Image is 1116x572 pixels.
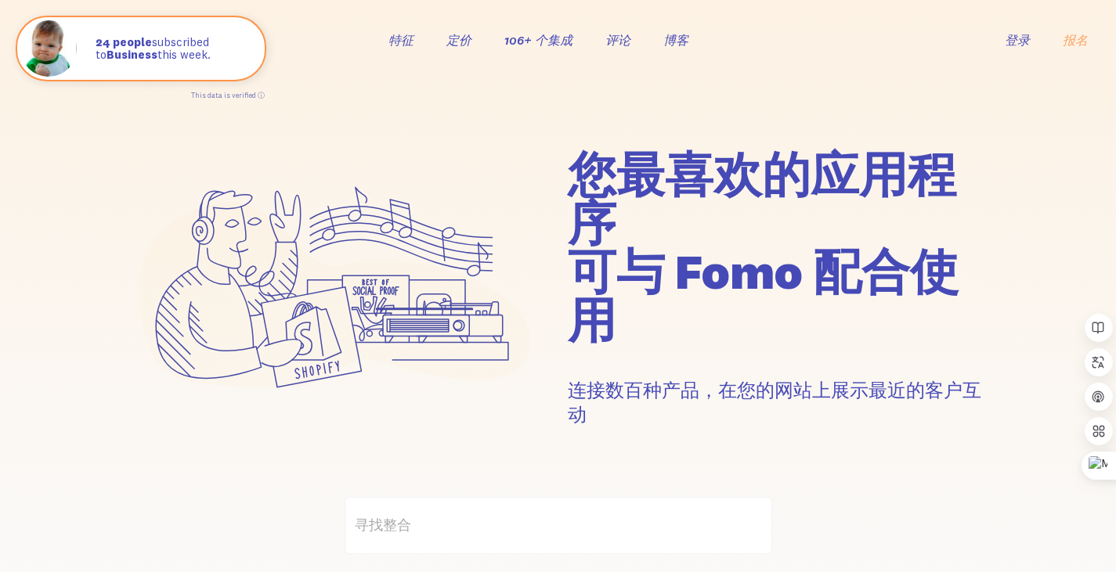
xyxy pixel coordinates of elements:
[20,20,77,77] img: Fomo
[663,32,688,48] a: 博客
[568,241,959,350] font: 可与 Fomo 配合使用
[107,47,157,62] strong: Business
[504,32,572,48] a: 106+ 个集成
[96,36,249,62] p: subscribed to this week.
[355,516,411,534] font: 寻找整合
[568,378,981,426] font: 展示最近的客户互动
[96,34,152,49] strong: 24 people
[568,378,831,401] font: 连接数百种产品，在您的网站上
[191,91,265,99] a: This data is verified ⓘ
[605,32,630,48] a: 评论
[446,32,471,48] a: 定价
[568,144,956,253] font: 您最喜欢的应用程序
[1005,32,1030,48] a: 登录
[1063,32,1088,48] font: 报名
[1063,32,1088,49] a: 报名
[388,32,414,48] a: 特征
